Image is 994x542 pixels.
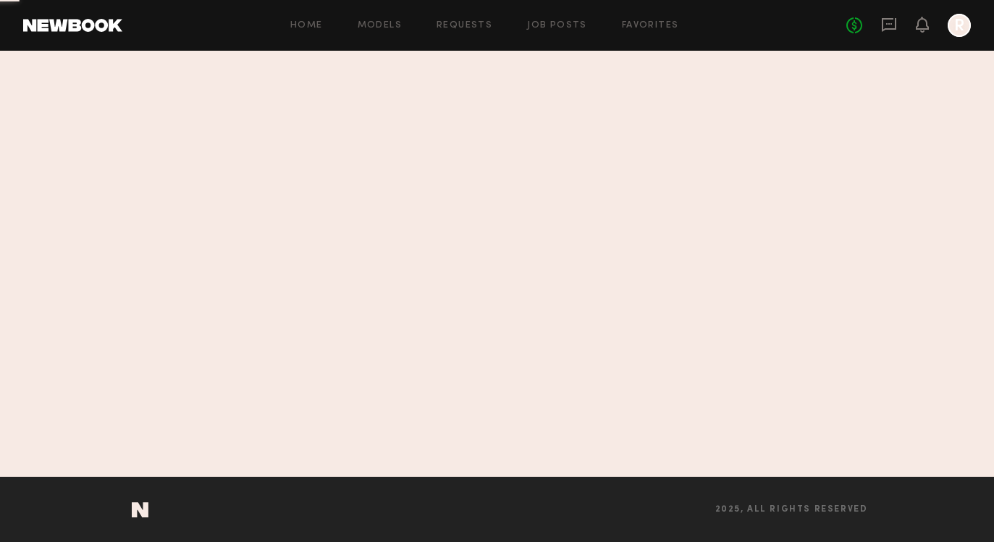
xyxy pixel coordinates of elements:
a: R [948,14,971,37]
a: Models [358,21,402,30]
a: Job Posts [527,21,587,30]
a: Home [290,21,323,30]
span: 2025, all rights reserved [715,505,868,514]
a: Requests [437,21,492,30]
a: Favorites [622,21,679,30]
